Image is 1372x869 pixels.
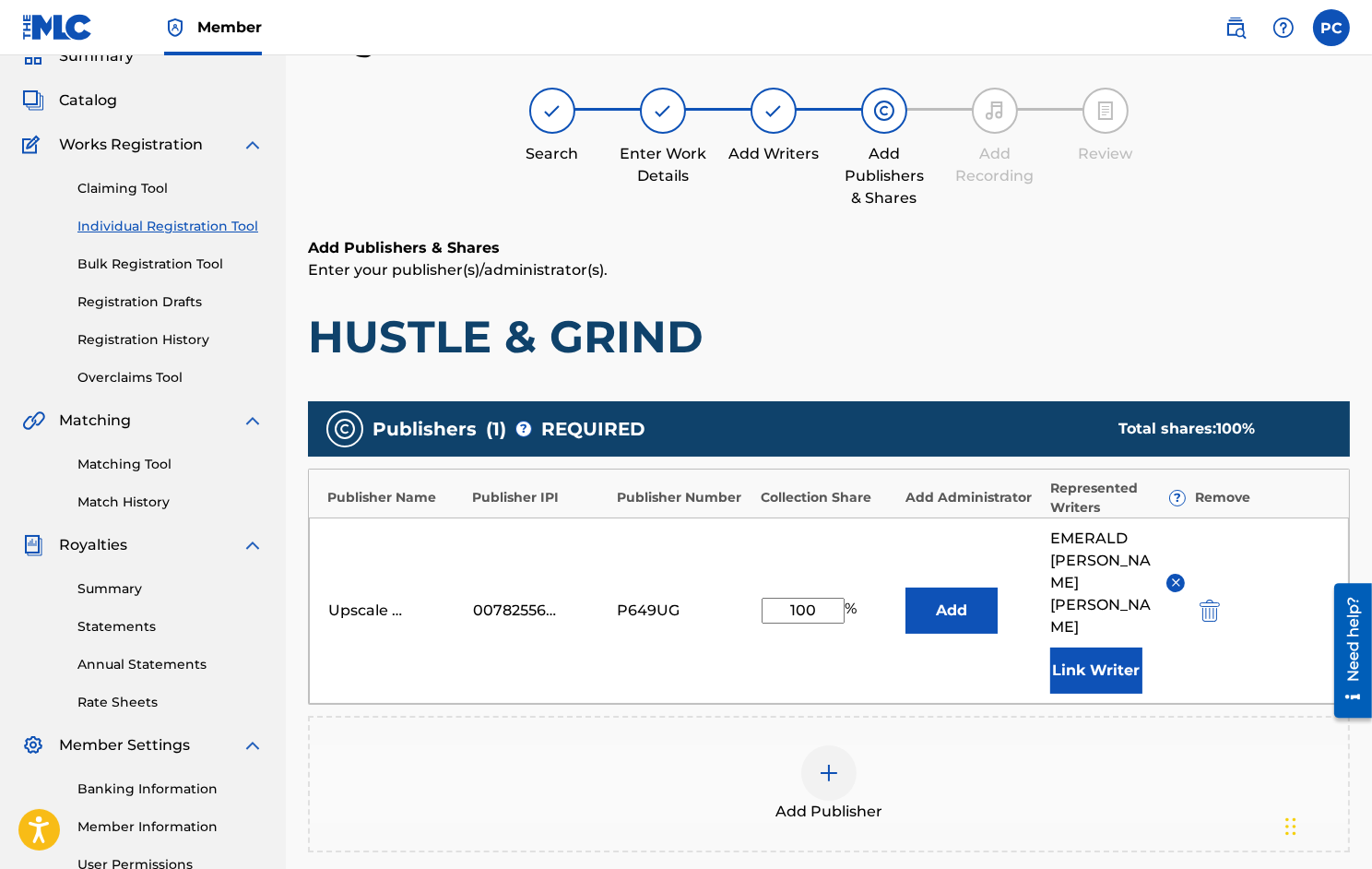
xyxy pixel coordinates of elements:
[22,134,46,156] img: Works Registration
[59,734,190,756] span: Member Settings
[727,143,820,165] div: Add Writers
[905,588,998,634] button: Add
[1217,9,1254,46] a: Public Search
[541,100,563,122] img: step indicator icon for Search
[77,217,264,236] a: Individual Registration Tool
[506,143,598,165] div: Search
[873,100,895,122] img: step indicator icon for Add Publishers & Shares
[762,488,897,507] div: Collection Share
[59,89,117,112] span: Catalog
[516,422,531,436] span: ?
[77,179,264,198] a: Claiming Tool
[1169,576,1183,589] img: remove-from-list-button
[327,488,463,507] div: Publisher Name
[22,734,44,756] img: Member Settings
[197,17,262,38] span: Member
[242,410,264,432] img: expand
[242,134,264,156] img: expand
[905,488,1041,507] div: Add Administrator
[1224,17,1247,39] img: search
[308,259,1350,281] p: Enter your publisher(s)/administrator(s).
[77,292,264,312] a: Registration Drafts
[472,488,608,507] div: Publisher IPI
[1050,479,1186,518] div: Represented Writers
[22,45,44,67] img: Summary
[775,801,882,823] span: Add Publisher
[1320,576,1372,724] iframe: Resource Center
[984,100,1006,122] img: step indicator icon for Add Recording
[59,45,134,67] span: Summary
[77,655,264,674] a: Annual Statements
[373,415,477,443] span: Publishers
[1094,100,1117,122] img: step indicator icon for Review
[77,368,264,387] a: Overclaims Tool
[77,455,264,474] a: Matching Tool
[22,410,45,432] img: Matching
[22,89,44,112] img: Catalog
[77,617,264,637] a: Statements
[59,410,131,432] span: Matching
[22,534,44,556] img: Royalties
[1216,420,1255,437] span: 100 %
[22,89,117,112] a: CatalogCatalog
[242,734,264,756] img: expand
[308,309,1350,364] h1: HUSTLE & GRIND
[77,255,264,274] a: Bulk Registration Tool
[1050,528,1153,638] span: EMERALD [PERSON_NAME] [PERSON_NAME]
[949,143,1041,187] div: Add Recording
[59,534,127,556] span: Royalties
[1265,9,1302,46] div: Help
[77,493,264,512] a: Match History
[334,418,356,440] img: publishers
[1170,491,1185,506] span: ?
[1050,648,1142,694] button: Link Writer
[242,534,264,556] img: expand
[1285,799,1296,854] div: Drag
[77,780,264,799] a: Banking Information
[541,415,645,443] span: REQUIRED
[22,14,93,41] img: MLC Logo
[617,143,709,187] div: Enter Work Details
[845,598,861,624] span: %
[77,817,264,837] a: Member Information
[1280,780,1372,869] iframe: Chat Widget
[308,237,1350,259] h6: Add Publishers & Shares
[1313,9,1350,46] div: User Menu
[763,100,785,122] img: step indicator icon for Add Writers
[1200,600,1220,622] img: 12a2ab48e56ec057fbd8.svg
[77,579,264,599] a: Summary
[164,17,186,39] img: Top Rightsholder
[838,143,930,209] div: Add Publishers & Shares
[652,100,674,122] img: step indicator icon for Enter Work Details
[1272,17,1295,39] img: help
[486,415,506,443] span: ( 1 )
[1059,143,1152,165] div: Review
[818,762,840,784] img: add
[77,693,264,712] a: Rate Sheets
[77,330,264,350] a: Registration History
[1118,418,1313,440] div: Total shares:
[1195,488,1331,507] div: Remove
[59,134,203,156] span: Works Registration
[617,488,752,507] div: Publisher Number
[22,45,134,67] a: SummarySummary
